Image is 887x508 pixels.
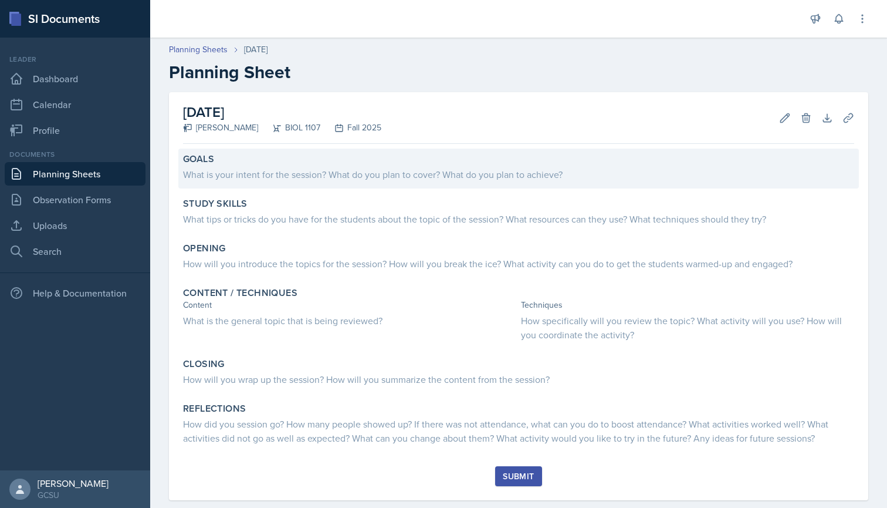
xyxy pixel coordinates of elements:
label: Opening [183,243,226,254]
div: What is the general topic that is being reviewed? [183,314,516,328]
h2: [DATE] [183,102,381,123]
div: How will you introduce the topics for the session? How will you break the ice? What activity can ... [183,257,854,271]
label: Content / Techniques [183,287,297,299]
label: Goals [183,153,214,165]
label: Reflections [183,403,246,415]
div: Leader [5,54,145,65]
div: [PERSON_NAME] [38,477,109,489]
a: Observation Forms [5,188,145,211]
label: Study Skills [183,198,248,210]
div: Documents [5,149,145,160]
div: Techniques [521,299,854,311]
a: Calendar [5,93,145,116]
div: [PERSON_NAME] [183,122,258,134]
div: GCSU [38,489,109,501]
a: Dashboard [5,67,145,90]
label: Closing [183,358,225,370]
div: Content [183,299,516,311]
a: Planning Sheets [5,162,145,186]
div: [DATE] [244,43,268,56]
a: Planning Sheets [169,43,228,56]
div: Submit [503,472,534,481]
div: What is your intent for the session? What do you plan to cover? What do you plan to achieve? [183,167,854,181]
a: Search [5,240,145,263]
div: Help & Documentation [5,281,145,305]
button: Submit [495,466,541,486]
a: Uploads [5,214,145,237]
div: BIOL 1107 [258,122,320,134]
div: How specifically will you review the topic? What activity will you use? How will you coordinate t... [521,314,854,342]
div: How will you wrap up the session? How will you summarize the content from the session? [183,372,854,386]
div: Fall 2025 [320,122,381,134]
a: Profile [5,119,145,142]
div: What tips or tricks do you have for the students about the topic of the session? What resources c... [183,212,854,226]
h2: Planning Sheet [169,62,868,83]
div: How did you session go? How many people showed up? If there was not attendance, what can you do t... [183,417,854,445]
